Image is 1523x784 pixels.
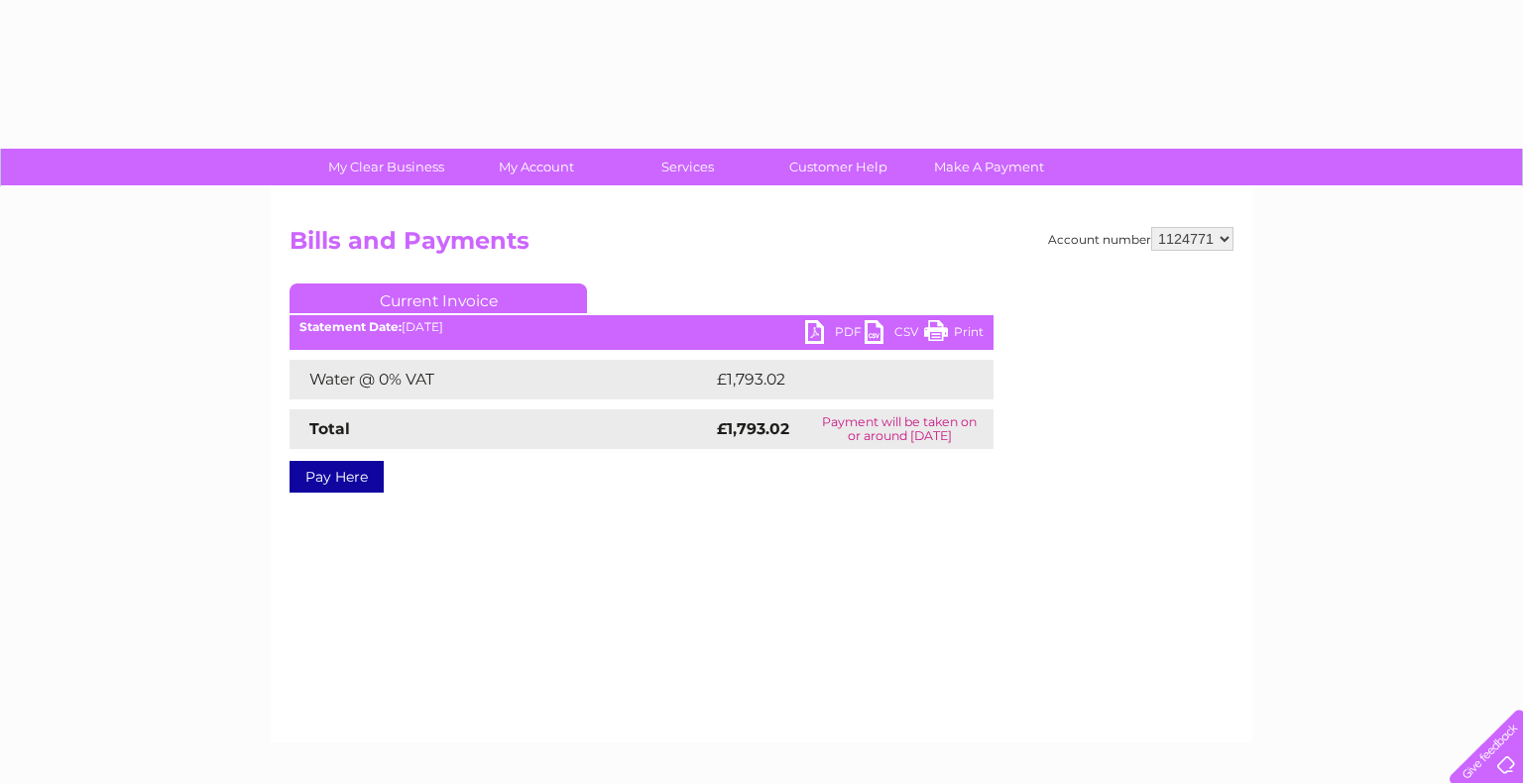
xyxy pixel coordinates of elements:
a: Make A Payment [907,149,1071,185]
div: Account number [1048,227,1233,251]
strong: £1,793.02 [717,419,789,438]
h2: Bills and Payments [290,227,1233,265]
a: PDF [805,320,865,349]
strong: Total [309,419,350,438]
a: Print [924,320,984,349]
a: Services [606,149,769,185]
a: My Clear Business [304,149,468,185]
a: Pay Here [290,461,384,493]
a: My Account [455,149,619,185]
b: Statement Date: [299,319,402,334]
td: Payment will be taken on or around [DATE] [806,409,994,449]
a: Current Invoice [290,283,587,313]
a: Customer Help [757,149,920,185]
td: Water @ 0% VAT [290,360,712,399]
div: [DATE] [290,320,994,334]
td: £1,793.02 [712,360,962,399]
a: CSV [865,320,924,349]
